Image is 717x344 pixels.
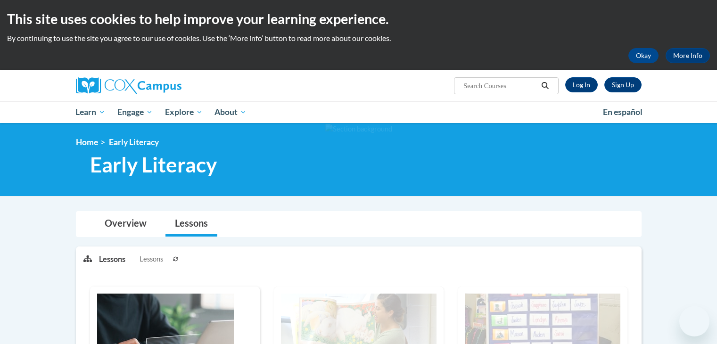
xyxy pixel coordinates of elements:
[462,80,538,91] input: Search Courses
[76,137,98,147] a: Home
[76,77,255,94] a: Cox Campus
[140,254,163,264] span: Lessons
[117,106,153,118] span: Engage
[214,106,247,118] span: About
[7,33,710,43] p: By continuing to use the site you agree to our use of cookies. Use the ‘More info’ button to read...
[90,152,217,177] span: Early Literacy
[95,212,156,237] a: Overview
[75,106,105,118] span: Learn
[7,9,710,28] h2: This site uses cookies to help improve your learning experience.
[76,77,181,94] img: Cox Campus
[208,101,253,123] a: About
[165,106,203,118] span: Explore
[62,101,656,123] div: Main menu
[597,102,649,122] a: En español
[603,107,643,117] span: En español
[159,101,209,123] a: Explore
[604,77,642,92] a: Register
[165,212,217,237] a: Lessons
[99,254,125,264] p: Lessons
[628,48,659,63] button: Okay
[111,101,159,123] a: Engage
[666,48,710,63] a: More Info
[109,137,159,147] span: Early Literacy
[70,101,112,123] a: Learn
[538,80,552,91] button: Search
[565,77,598,92] a: Log In
[325,124,392,134] img: Section background
[679,306,709,336] iframe: Button to launch messaging window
